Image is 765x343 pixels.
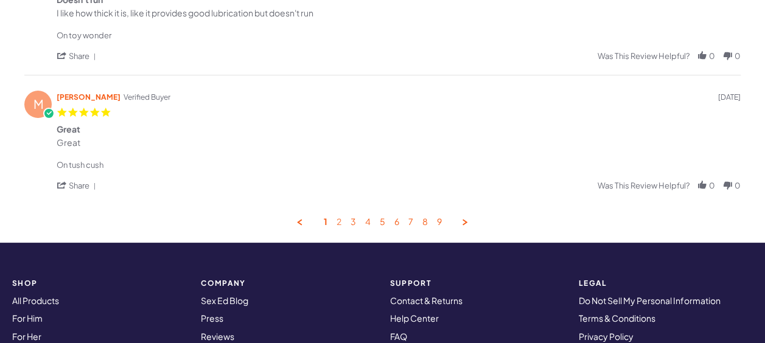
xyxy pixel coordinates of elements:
[598,51,690,61] span: Was this review helpful?
[201,313,223,324] a: Press
[722,179,733,191] div: vote down Review by Matthew K. on 25 Aug 2025
[12,279,186,287] strong: SHOP
[390,295,463,306] a: Contact & Returns
[295,217,306,228] a: Previous Page
[12,295,59,306] a: All Products
[201,279,375,287] strong: COMPANY
[12,331,41,342] a: For Her
[57,148,741,170] div: On tush cush
[337,217,341,228] a: Goto Page 2
[390,313,439,324] a: Help Center
[735,51,741,61] span: 0
[709,51,715,61] span: 0
[57,7,313,18] div: I like how thick it is, like it provides good lubrication but doesn't run
[365,217,371,228] a: Goto Page 4
[579,331,634,342] a: Privacy Policy
[57,137,80,148] div: Great
[24,217,741,228] nav: Browse next and previous reviews
[722,50,733,61] div: vote down Review by Stella C. on 29 Aug 2025
[57,148,741,170] a: Product tush cush
[579,295,721,306] a: Do Not Sell My Personal Information
[697,50,708,61] div: vote up Review by Stella C. on 29 Aug 2025
[697,179,708,191] div: vote up Review by Matthew K. on 25 Aug 2025
[408,217,413,228] a: Goto Page 7
[201,295,248,306] a: Sex Ed Blog
[69,51,89,61] span: share
[390,331,407,342] a: FAQ
[579,313,655,324] a: Terms & Conditions
[422,217,428,228] a: Goto Page 8
[57,92,121,102] span: [PERSON_NAME]
[57,50,99,61] span: share
[57,124,80,137] div: Great
[324,217,327,228] a: Page 1, Current Page
[57,179,99,190] span: share
[25,99,52,109] span: M
[735,181,741,191] span: 0
[201,331,234,342] a: Reviews
[57,18,741,41] div: On toy wonder
[124,92,170,102] span: Verified Buyer
[351,217,356,228] a: Goto Page 3
[380,217,385,228] a: Goto Page 5
[460,217,471,228] a: Next Page
[437,217,442,228] a: Goto Page 9
[12,313,43,324] a: For Him
[598,181,690,191] span: Was this review helpful?
[394,217,399,228] a: Goto Page 6
[57,18,741,41] a: Product toy wonder
[709,181,715,191] span: 0
[390,279,564,287] strong: Support
[69,181,89,191] span: share
[718,92,741,102] span: review date 08/25/25
[579,279,753,287] strong: Legal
